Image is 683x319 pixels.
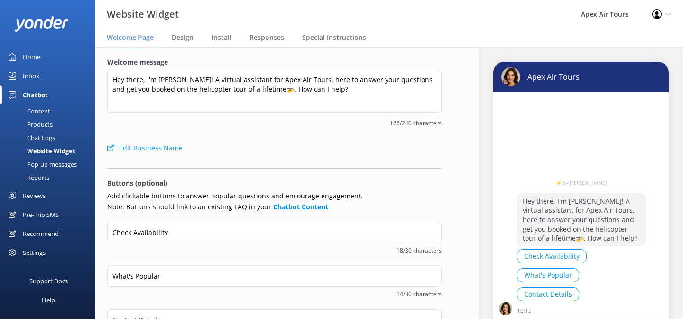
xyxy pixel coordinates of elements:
div: Products [6,118,53,131]
div: Support Docs [29,272,68,291]
div: Website Widget [6,144,75,158]
div: Recommend [23,224,59,243]
p: Apex Air Tours [520,72,580,82]
div: Reports [6,171,49,184]
p: Buttons (optional) [107,178,442,188]
a: ⚡ by [PERSON_NAME] [517,180,646,185]
img: chatbot-avatar [499,302,512,315]
p: Hey there, I'm [PERSON_NAME]! A virtual assistant for Apex Air Tours, here to answer your questio... [517,193,646,246]
div: Pre-Trip SMS [23,205,59,224]
img: yonder-white-logo.png [14,16,69,32]
div: Chat Logs [6,131,55,144]
div: Settings [23,243,46,262]
a: Content [6,104,95,118]
span: Design [172,33,194,42]
button: Contact Details [517,287,579,301]
button: Check Availability [517,249,587,263]
input: Button 2 [107,265,442,287]
span: Responses [249,33,284,42]
h3: Website Widget [107,7,179,22]
button: Edit Business Name [107,139,183,158]
div: Inbox [23,66,39,85]
div: Chatbot [23,85,48,104]
span: Welcome Page [107,33,154,42]
div: Help [42,291,55,310]
a: Products [6,118,95,131]
a: Reports [6,171,95,184]
button: What's Popular [517,268,579,282]
a: Website Widget [6,144,95,158]
span: 166/240 characters [107,119,442,128]
input: Button 1 [107,222,442,243]
img: chatbot-avatar [501,67,520,86]
span: 18/30 characters [107,246,442,255]
div: Reviews [23,186,46,205]
div: Content [6,104,50,118]
span: Special Instructions [302,33,366,42]
p: Add clickable buttons to answer popular questions and encourage engagement. Note: Buttons should ... [107,191,442,212]
div: Home [23,47,40,66]
a: Pop-up messages [6,158,95,171]
label: Welcome message [107,57,442,67]
div: Pop-up messages [6,158,77,171]
a: Chatbot Content [273,202,328,211]
a: Chat Logs [6,131,95,144]
span: Install [212,33,231,42]
span: 14/30 characters [107,290,442,299]
textarea: Hey there, I'm [PERSON_NAME]! A virtual assistant for Apex Air Tours, here to answer your questio... [107,70,442,113]
p: 10:15 [517,306,532,315]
